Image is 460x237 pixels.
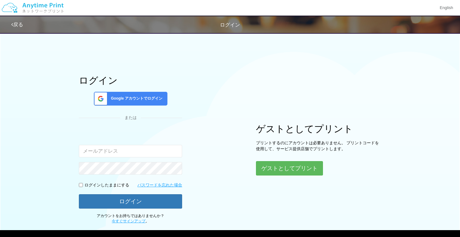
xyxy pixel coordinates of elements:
[256,161,323,175] button: ゲストとしてプリント
[256,140,381,152] p: プリントするのにアカウントは必要ありません。 プリントコードを使用して、サービス提供店舗でプリントします。
[11,22,23,27] a: 戻る
[79,75,182,86] h1: ログイン
[79,213,182,224] p: アカウントをお持ちではありませんか？
[108,96,162,101] span: Google アカウントでログイン
[137,182,182,188] a: パスワードを忘れた場合
[112,219,149,223] span: 。
[79,145,182,157] input: メールアドレス
[112,219,146,223] a: 今すぐサインアップ
[256,124,381,134] h1: ゲストとしてプリント
[79,115,182,121] div: または
[79,194,182,209] button: ログイン
[84,182,129,188] p: ログインしたままにする
[220,22,240,27] span: ログイン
